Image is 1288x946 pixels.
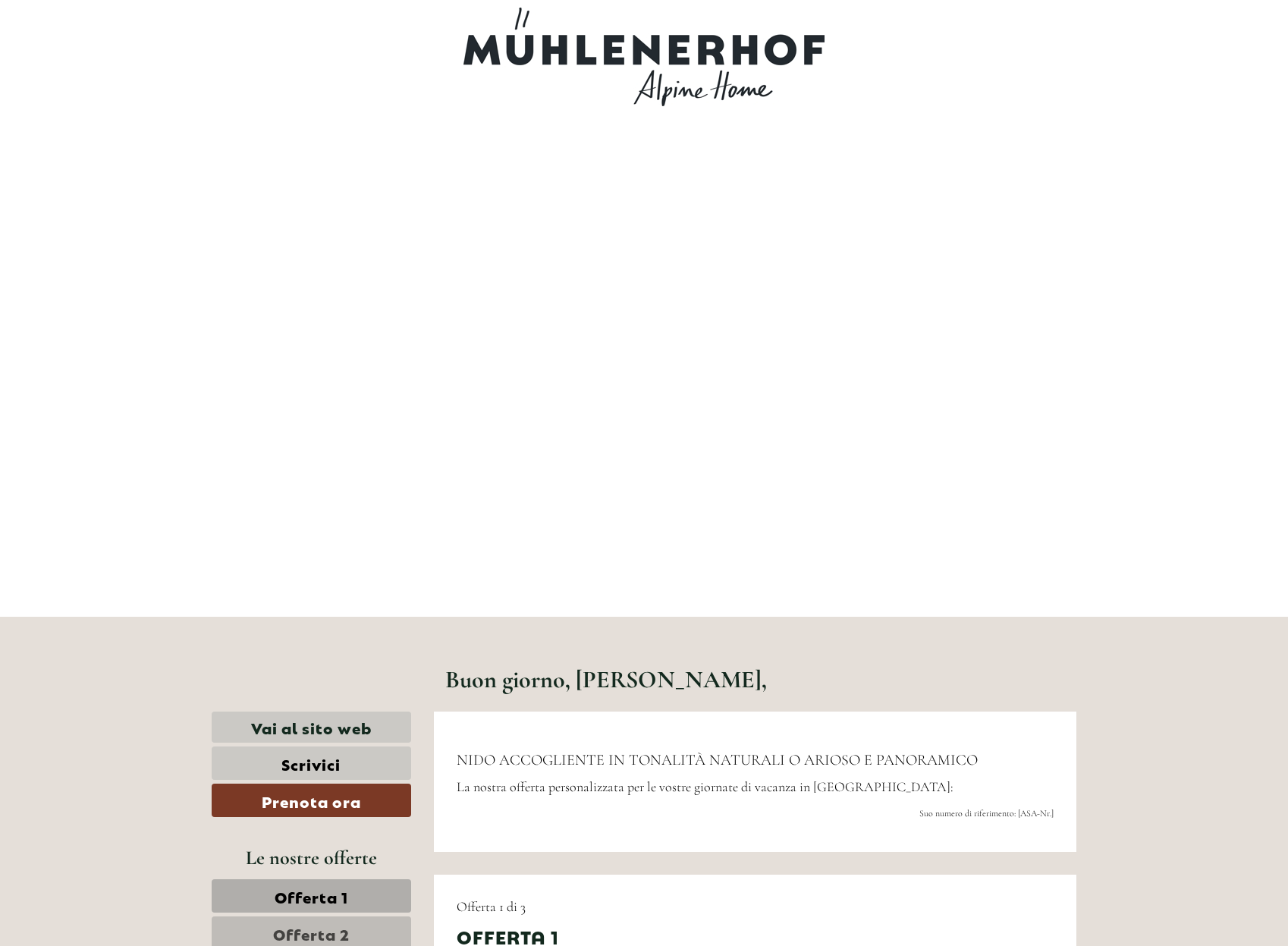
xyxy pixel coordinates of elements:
[445,666,767,693] h1: Buon giorno, [PERSON_NAME],
[919,808,1054,819] span: Suo numero di riferimento: [ASA-Nr.]
[212,844,411,872] div: Le nostre offerte
[273,922,350,944] span: Offerta 2
[457,898,526,915] span: Offerta 1 di 3
[457,751,978,769] span: NIDO ACCOGLIENTE IN TONALITÀ NATURALI O ARIOSO E PANORAMICO
[212,746,411,780] a: Scrivici
[457,778,953,795] span: La nostra offerta personalizzata per le vostre giornate di vacanza in [GEOGRAPHIC_DATA]:
[275,885,348,907] span: Offerta 1
[212,712,411,743] a: Vai al sito web
[212,784,411,817] a: Prenota ora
